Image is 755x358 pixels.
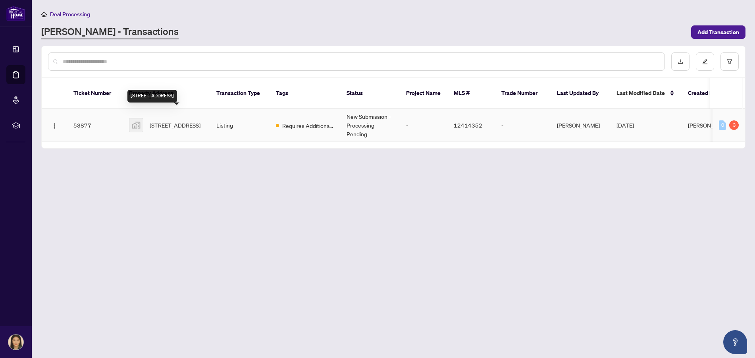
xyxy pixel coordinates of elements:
th: Ticket Number [67,78,123,109]
img: logo [6,6,25,21]
span: [STREET_ADDRESS] [150,121,200,130]
th: Last Updated By [551,78,610,109]
td: - [495,109,551,142]
button: edit [696,52,714,71]
th: Status [340,78,400,109]
div: 0 [719,120,726,130]
button: download [671,52,690,71]
span: home [41,12,47,17]
th: Tags [270,78,340,109]
th: Property Address [123,78,210,109]
th: Created By [682,78,729,109]
button: Logo [48,119,61,132]
td: [PERSON_NAME] [551,109,610,142]
span: Last Modified Date [616,89,665,97]
span: 12414352 [454,122,482,129]
th: Transaction Type [210,78,270,109]
button: Add Transaction [691,25,745,39]
span: edit [702,59,708,64]
th: MLS # [447,78,495,109]
img: Logo [51,123,58,129]
td: - [400,109,447,142]
span: [PERSON_NAME] [688,122,731,129]
span: Deal Processing [50,11,90,18]
th: Project Name [400,78,447,109]
td: New Submission - Processing Pending [340,109,400,142]
span: filter [727,59,732,64]
img: thumbnail-img [129,118,143,132]
th: Trade Number [495,78,551,109]
div: [STREET_ADDRESS] [127,90,177,103]
td: 53877 [67,109,123,142]
span: download [678,59,683,64]
span: [DATE] [616,122,634,129]
td: Listing [210,109,270,142]
a: [PERSON_NAME] - Transactions [41,25,179,39]
button: filter [720,52,739,71]
span: Requires Additional Docs [282,121,334,130]
img: Profile Icon [8,335,23,350]
button: Open asap [723,330,747,354]
span: Add Transaction [697,26,739,39]
div: 3 [729,120,739,130]
th: Last Modified Date [610,78,682,109]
